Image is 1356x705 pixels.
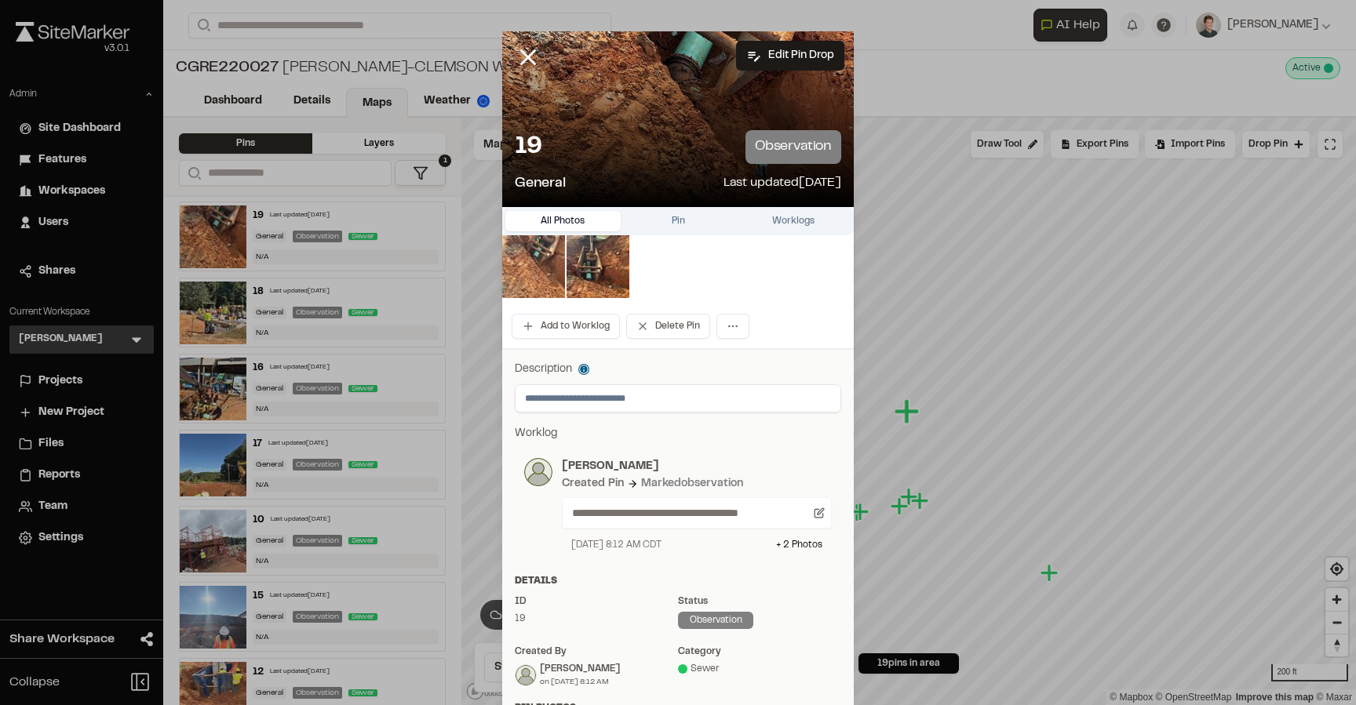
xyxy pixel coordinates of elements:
[745,130,841,164] p: observation
[515,173,566,194] p: General
[515,361,841,378] p: Description
[515,574,841,588] div: Details
[515,594,678,609] div: ID
[502,235,565,298] img: file
[621,211,736,231] button: Pin
[540,676,620,688] div: on [DATE] 8:12 AM
[512,314,620,339] button: Add to Worklog
[515,612,678,626] div: 19
[515,645,678,659] div: Created by
[567,235,629,298] img: file
[524,458,552,486] img: photo
[540,662,620,676] div: [PERSON_NAME]
[678,612,753,629] div: observation
[515,425,841,442] p: Worklog
[626,314,710,339] button: Delete Pin
[735,211,851,231] button: Worklogs
[515,132,541,163] p: 19
[678,645,841,659] div: category
[571,538,662,552] div: [DATE] 8:12 AM CDT
[776,538,822,552] div: + 2 Photo s
[516,665,536,685] img: Keith DeWease
[724,173,841,194] p: Last updated [DATE]
[678,594,841,609] div: Status
[641,475,743,492] div: Marked observation
[678,662,841,676] div: Sewer
[505,211,621,231] button: All Photos
[562,458,832,475] p: [PERSON_NAME]
[562,475,624,492] div: Created Pin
